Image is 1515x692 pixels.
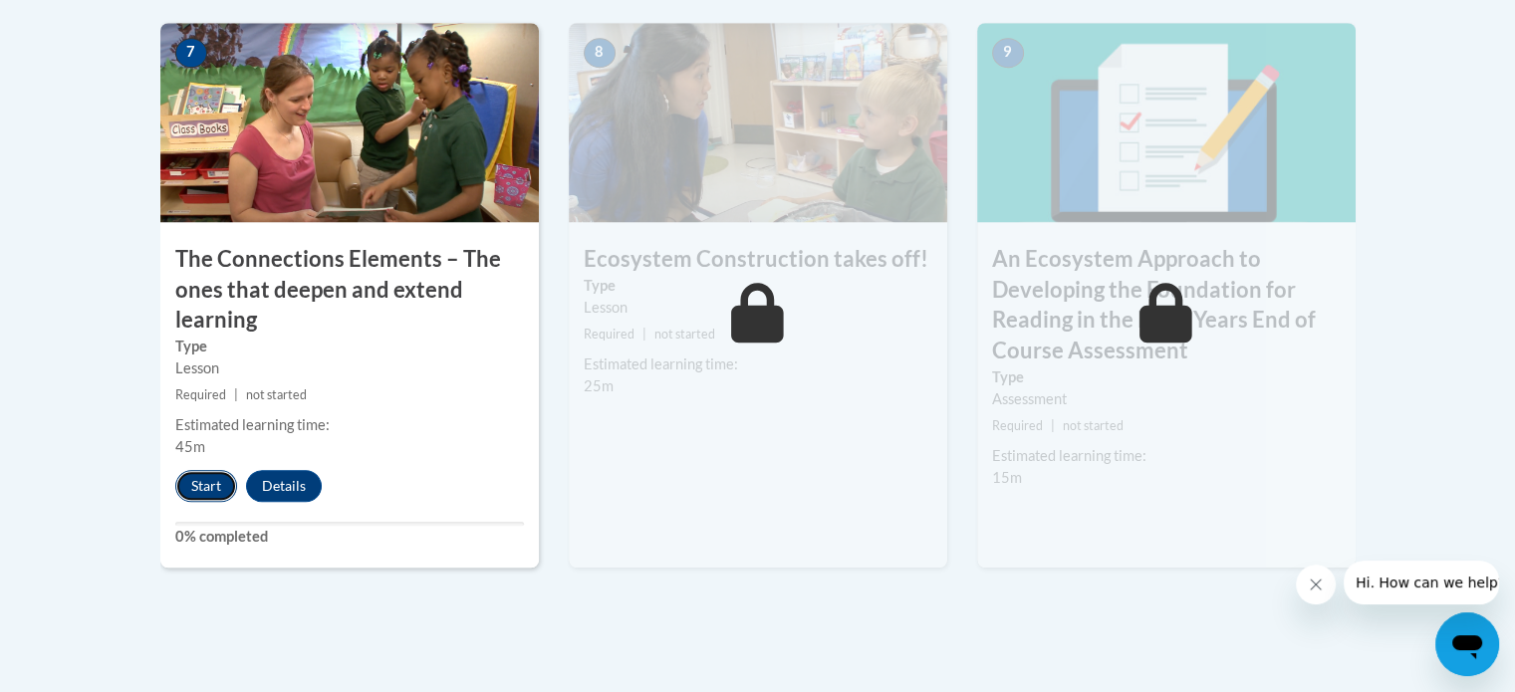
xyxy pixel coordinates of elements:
[175,414,524,436] div: Estimated learning time:
[175,438,205,455] span: 45m
[569,244,947,275] h3: Ecosystem Construction takes off!
[1051,418,1055,433] span: |
[1435,612,1499,676] iframe: Button to launch messaging window
[175,526,524,548] label: 0% completed
[1296,565,1336,604] iframe: Close message
[234,387,238,402] span: |
[584,38,616,68] span: 8
[584,297,932,319] div: Lesson
[642,327,646,342] span: |
[12,14,161,30] span: Hi. How can we help?
[246,470,322,502] button: Details
[584,275,932,297] label: Type
[160,23,539,222] img: Course Image
[1063,418,1124,433] span: not started
[1344,561,1499,604] iframe: Message from company
[992,469,1022,486] span: 15m
[175,38,207,68] span: 7
[569,23,947,222] img: Course Image
[992,388,1341,410] div: Assessment
[584,327,634,342] span: Required
[175,357,524,379] div: Lesson
[175,336,524,357] label: Type
[992,418,1043,433] span: Required
[160,244,539,336] h3: The Connections Elements – The ones that deepen and extend learning
[175,387,226,402] span: Required
[175,470,237,502] button: Start
[992,38,1024,68] span: 9
[977,244,1356,366] h3: An Ecosystem Approach to Developing the Foundation for Reading in the Early Years End of Course A...
[246,387,307,402] span: not started
[977,23,1356,222] img: Course Image
[584,377,614,394] span: 25m
[584,353,932,375] div: Estimated learning time:
[992,445,1341,467] div: Estimated learning time:
[654,327,715,342] span: not started
[992,366,1341,388] label: Type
